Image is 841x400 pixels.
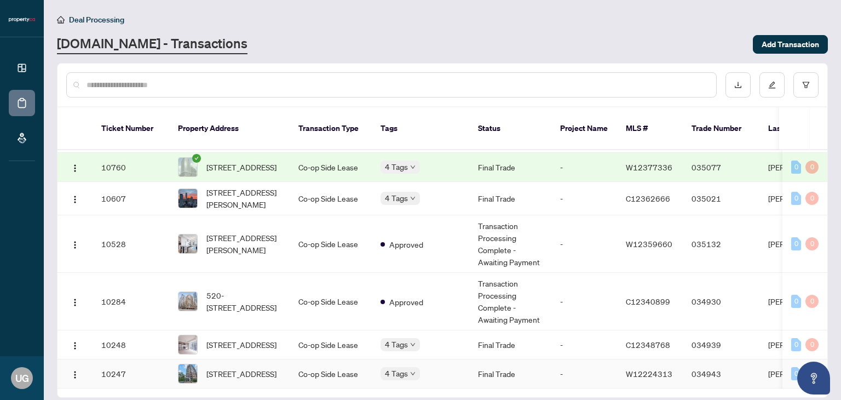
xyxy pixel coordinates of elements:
[793,72,819,98] button: filter
[683,330,759,359] td: 034939
[93,359,169,388] td: 10247
[69,15,124,25] span: Deal Processing
[791,192,801,205] div: 0
[206,232,281,256] span: [STREET_ADDRESS][PERSON_NAME]
[469,107,551,150] th: Status
[385,161,408,173] span: 4 Tags
[762,36,819,53] span: Add Transaction
[805,338,819,351] div: 0
[169,107,290,150] th: Property Address
[93,330,169,359] td: 10248
[626,369,672,379] span: W12224313
[469,182,551,215] td: Final Trade
[683,215,759,273] td: 035132
[178,189,197,208] img: thumbnail-img
[206,161,277,173] span: [STREET_ADDRESS]
[71,298,79,307] img: Logo
[57,16,65,24] span: home
[791,367,801,380] div: 0
[57,35,247,54] a: [DOMAIN_NAME] - Transactions
[469,359,551,388] td: Final Trade
[551,107,617,150] th: Project Name
[683,182,759,215] td: 035021
[551,359,617,388] td: -
[71,195,79,204] img: Logo
[178,364,197,383] img: thumbnail-img
[753,35,828,54] button: Add Transaction
[759,72,785,98] button: edit
[791,295,801,308] div: 0
[290,182,372,215] td: Co-op Side Lease
[93,215,169,273] td: 10528
[192,154,201,163] span: check-circle
[178,335,197,354] img: thumbnail-img
[791,338,801,351] div: 0
[178,158,197,176] img: thumbnail-img
[290,107,372,150] th: Transaction Type
[626,340,670,350] span: C12348768
[551,273,617,330] td: -
[683,107,759,150] th: Trade Number
[290,215,372,273] td: Co-op Side Lease
[385,192,408,204] span: 4 Tags
[385,367,408,380] span: 4 Tags
[71,241,79,249] img: Logo
[178,292,197,311] img: thumbnail-img
[178,235,197,253] img: thumbnail-img
[389,238,423,250] span: Approved
[617,107,683,150] th: MLS #
[791,161,801,174] div: 0
[805,192,819,205] div: 0
[206,289,281,313] span: 520-[STREET_ADDRESS]
[805,237,819,250] div: 0
[805,161,819,174] div: 0
[797,362,830,395] button: Open asap
[768,81,776,89] span: edit
[410,371,416,376] span: down
[389,296,423,308] span: Approved
[805,295,819,308] div: 0
[206,368,277,380] span: [STREET_ADDRESS]
[9,16,35,23] img: logo
[725,72,751,98] button: download
[66,293,84,310] button: Logo
[66,158,84,176] button: Logo
[290,330,372,359] td: Co-op Side Lease
[71,370,79,379] img: Logo
[802,81,810,89] span: filter
[551,182,617,215] td: -
[93,107,169,150] th: Ticket Number
[469,153,551,182] td: Final Trade
[626,239,672,249] span: W12359660
[372,107,469,150] th: Tags
[385,338,408,351] span: 4 Tags
[551,330,617,359] td: -
[66,336,84,353] button: Logo
[93,273,169,330] td: 10284
[683,359,759,388] td: 034943
[626,162,672,172] span: W12377336
[683,273,759,330] td: 034930
[469,273,551,330] td: Transaction Processing Complete - Awaiting Payment
[71,164,79,173] img: Logo
[410,164,416,170] span: down
[290,153,372,182] td: Co-op Side Lease
[71,341,79,350] img: Logo
[626,296,670,306] span: C12340899
[551,153,617,182] td: -
[551,215,617,273] td: -
[290,359,372,388] td: Co-op Side Lease
[626,193,670,203] span: C12362666
[734,81,742,89] span: download
[410,196,416,201] span: down
[469,215,551,273] td: Transaction Processing Complete - Awaiting Payment
[683,153,759,182] td: 035077
[66,235,84,253] button: Logo
[66,190,84,207] button: Logo
[93,153,169,182] td: 10760
[15,370,29,386] span: UG
[290,273,372,330] td: Co-op Side Lease
[791,237,801,250] div: 0
[93,182,169,215] td: 10607
[66,365,84,382] button: Logo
